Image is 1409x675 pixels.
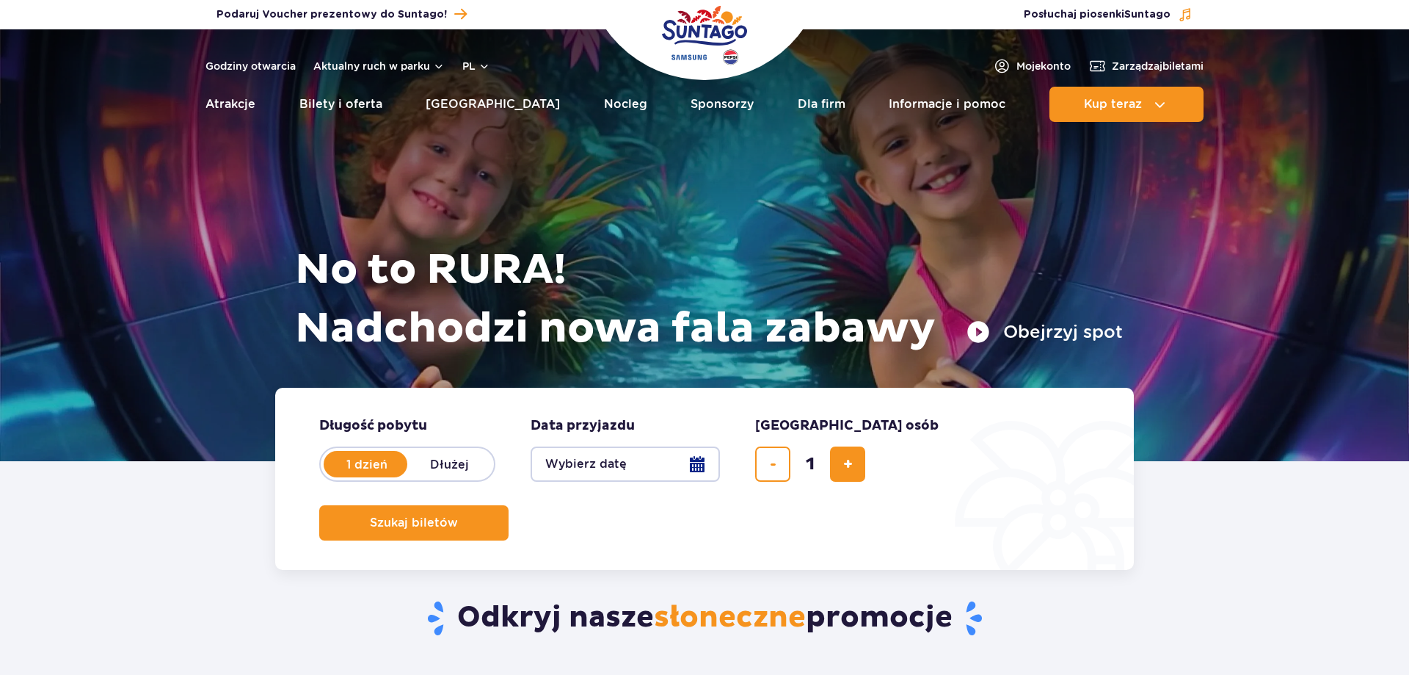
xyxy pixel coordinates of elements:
[462,59,490,73] button: pl
[205,59,296,73] a: Godziny otwarcia
[319,417,427,435] span: Długość pobytu
[691,87,754,122] a: Sponsorzy
[216,4,467,24] a: Podaruj Voucher prezentowy do Suntago!
[325,449,409,480] label: 1 dzień
[1024,7,1193,22] button: Posłuchaj piosenkiSuntago
[370,516,458,530] span: Szukaj biletów
[798,87,845,122] a: Dla firm
[216,7,447,22] span: Podaruj Voucher prezentowy do Suntago!
[993,57,1071,75] a: Mojekonto
[407,449,491,480] label: Dłużej
[1088,57,1204,75] a: Zarządzajbiletami
[1024,7,1170,22] span: Posłuchaj piosenki
[755,417,939,435] span: [GEOGRAPHIC_DATA] osób
[295,241,1123,358] h1: No to RURA! Nadchodzi nowa fala zabawy
[830,447,865,482] button: dodaj bilet
[1112,59,1204,73] span: Zarządzaj biletami
[1016,59,1071,73] span: Moje konto
[426,87,560,122] a: [GEOGRAPHIC_DATA]
[313,60,445,72] button: Aktualny ruch w parku
[1124,10,1170,20] span: Suntago
[275,599,1135,638] h2: Odkryj nasze promocje
[275,388,1134,570] form: Planowanie wizyty w Park of Poland
[889,87,1005,122] a: Informacje i pomoc
[1084,98,1142,111] span: Kup teraz
[966,320,1123,344] button: Obejrzyj spot
[793,447,828,482] input: liczba biletów
[299,87,382,122] a: Bilety i oferta
[755,447,790,482] button: usuń bilet
[205,87,255,122] a: Atrakcje
[654,599,806,636] span: słoneczne
[531,417,635,435] span: Data przyjazdu
[604,87,647,122] a: Nocleg
[319,505,509,541] button: Szukaj biletów
[531,447,720,482] button: Wybierz datę
[1049,87,1204,122] button: Kup teraz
